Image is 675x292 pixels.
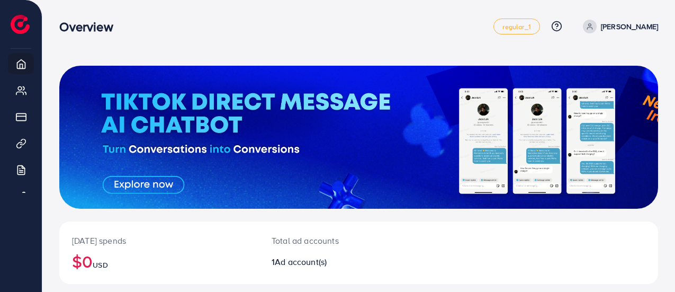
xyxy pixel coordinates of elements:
p: [PERSON_NAME] [601,20,658,33]
h2: 1 [272,257,396,267]
iframe: Chat [630,244,667,284]
a: regular_1 [493,19,539,34]
span: USD [93,260,107,270]
span: regular_1 [502,23,530,30]
a: [PERSON_NAME] [579,20,658,33]
h2: $0 [72,251,246,271]
span: Ad account(s) [275,256,327,268]
img: logo [11,15,30,34]
h3: Overview [59,19,121,34]
p: [DATE] spends [72,234,246,247]
p: Total ad accounts [272,234,396,247]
